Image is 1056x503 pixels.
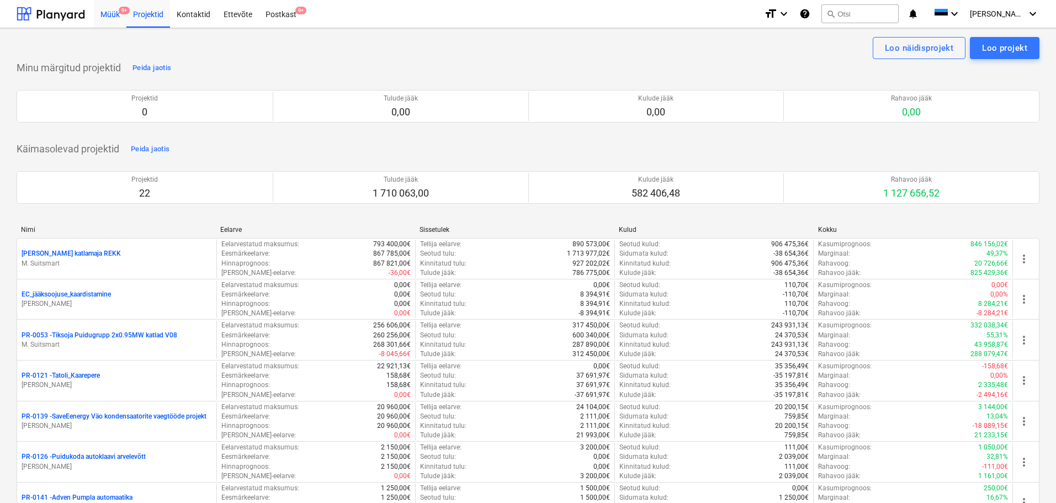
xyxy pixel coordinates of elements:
p: -35 197,81€ [773,390,809,400]
p: Projektid [131,175,158,184]
p: [PERSON_NAME]-eelarve : [221,390,296,400]
p: -158,68€ [982,362,1008,371]
p: 3 200,00€ [580,472,610,481]
span: more_vert [1017,293,1031,306]
p: Kasumiprognoos : [818,403,872,412]
p: Kinnitatud tulu : [420,380,466,390]
p: 22 [131,187,158,200]
p: 867 821,00€ [373,259,411,268]
p: Eesmärkeelarve : [221,371,270,380]
p: 867 785,00€ [373,249,411,258]
p: Tellija eelarve : [420,443,461,452]
div: PR-0126 -Puidukoda autoklaavi arvelevõtt[PERSON_NAME] [22,452,212,471]
p: Rahavoog : [818,299,850,309]
p: -38 654,36€ [773,249,809,258]
p: Eelarvestatud maksumus : [221,403,299,412]
p: Seotud kulud : [619,443,660,452]
p: Rahavoo jääk [883,175,940,184]
p: Hinnaprognoos : [221,299,270,309]
p: Seotud kulud : [619,240,660,249]
p: 0,00 [638,105,673,119]
p: 0,00€ [394,431,411,440]
span: [PERSON_NAME] [970,9,1025,18]
p: Eelarvestatud maksumus : [221,321,299,330]
p: Seotud tulu : [420,412,456,421]
p: Kinnitatud tulu : [420,259,466,268]
div: Sissetulek [420,226,610,234]
div: [PERSON_NAME] katlamaja REKKM. Suitsmart [22,249,212,268]
p: M. Suitsmart [22,340,212,350]
p: 332 038,34€ [970,321,1008,330]
p: 825 429,36€ [970,268,1008,278]
p: 35 356,49€ [775,362,809,371]
p: 35 356,49€ [775,380,809,390]
p: Rahavoog : [818,462,850,472]
p: 0,00€ [792,484,809,493]
p: 846 156,02€ [970,240,1008,249]
p: 243 931,13€ [771,340,809,350]
p: 2 150,00€ [381,443,411,452]
p: [PERSON_NAME]-eelarve : [221,268,296,278]
p: 2 111,00€ [580,421,610,431]
p: 1 500,00€ [580,484,610,493]
p: PR-0126 - Puidukoda autoklaavi arvelevõtt [22,452,146,462]
div: PR-0139 -SaveEenergy Väo kondensaatorite vaegtööde projekt[PERSON_NAME] [22,412,212,431]
p: 20 960,00€ [377,421,411,431]
p: 20 200,15€ [775,403,809,412]
p: [PERSON_NAME]-eelarve : [221,350,296,359]
button: Peida jaotis [128,140,172,158]
p: 16,67% [986,493,1008,502]
p: 927 202,02€ [572,259,610,268]
p: -38 654,36€ [773,268,809,278]
p: Seotud kulud : [619,280,660,290]
i: keyboard_arrow_down [777,7,790,20]
p: Seotud kulud : [619,484,660,493]
p: 8 284,21€ [978,299,1008,309]
p: 20 726,66€ [974,259,1008,268]
p: 0,00€ [394,280,411,290]
p: Kasumiprognoos : [818,484,872,493]
p: Marginaal : [818,412,850,421]
p: Käimasolevad projektid [17,142,119,156]
p: EC_jääksoojuse_kaardistamine [22,290,111,299]
p: Seotud tulu : [420,290,456,299]
p: 1 161,00€ [978,472,1008,481]
p: 32,81% [986,452,1008,462]
p: 312 450,00€ [572,350,610,359]
p: Eesmärkeelarve : [221,493,270,502]
p: 0,00 [891,105,932,119]
p: Minu märgitud projektid [17,61,121,75]
p: Hinnaprognoos : [221,380,270,390]
p: Tulude jääk : [420,309,456,318]
p: Tellija eelarve : [420,403,461,412]
p: Tulude jääk : [420,350,456,359]
p: [PERSON_NAME]-eelarve : [221,431,296,440]
p: Seotud tulu : [420,452,456,462]
p: Eesmärkeelarve : [221,452,270,462]
p: Rahavoo jääk : [818,309,861,318]
p: 906 475,36€ [771,259,809,268]
p: -8 045,66€ [379,350,411,359]
p: 2 335,48€ [978,380,1008,390]
p: Kinnitatud kulud : [619,340,671,350]
p: 243 931,13€ [771,321,809,330]
p: 786 775,00€ [572,268,610,278]
p: 111,00€ [784,462,809,472]
p: Sidumata kulud : [619,249,668,258]
p: 24 370,53€ [775,331,809,340]
p: 158,68€ [386,380,411,390]
p: 0,00€ [593,452,610,462]
div: EC_jääksoojuse_kaardistamine[PERSON_NAME] [22,290,212,309]
p: PR-0121 - Tatoli_Kaarepere [22,371,100,380]
p: 260 256,00€ [373,331,411,340]
p: M. Suitsmart [22,259,212,268]
p: 0,00€ [394,390,411,400]
p: -110,70€ [783,290,809,299]
p: Kulude jääk : [619,390,656,400]
p: 287 890,00€ [572,340,610,350]
p: Seotud tulu : [420,371,456,380]
p: 3 144,00€ [978,403,1008,412]
p: 111,00€ [784,443,809,452]
p: Kinnitatud tulu : [420,340,466,350]
p: 2 111,00€ [580,412,610,421]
